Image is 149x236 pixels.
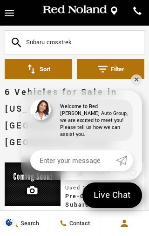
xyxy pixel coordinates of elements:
input: Enter your message [30,150,116,171]
span: Live Chat [89,189,135,202]
img: Agent profile photo [30,100,51,120]
img: 2015 Subaru Legacy 2.5i [5,162,61,206]
button: Filter [77,59,144,79]
span: 6 Vehicles for Sale in [US_STATE][GEOGRAPHIC_DATA], [GEOGRAPHIC_DATA] [5,86,117,148]
span: Used 2015 [65,184,133,192]
a: Used 2015Pre-Owned 2015 Subaru Legacy 2.5i [65,184,140,217]
span: Pre-Owned 2015 Subaru Legacy 2.5i [65,192,133,217]
button: Sort [5,59,72,79]
span: Search [18,219,39,228]
a: Red Noland Auto Group [42,5,107,13]
a: Submit [116,150,133,171]
div: Welcome to Red [PERSON_NAME] Auto Group, we are excited to meet you! Please tell us how we can as... [55,100,133,141]
input: Search Inventory [5,30,144,54]
a: Live Chat [82,182,142,208]
img: Red Noland Auto Group [42,5,107,14]
button: Open user profile menu [100,212,149,235]
span: Contact [67,219,90,228]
